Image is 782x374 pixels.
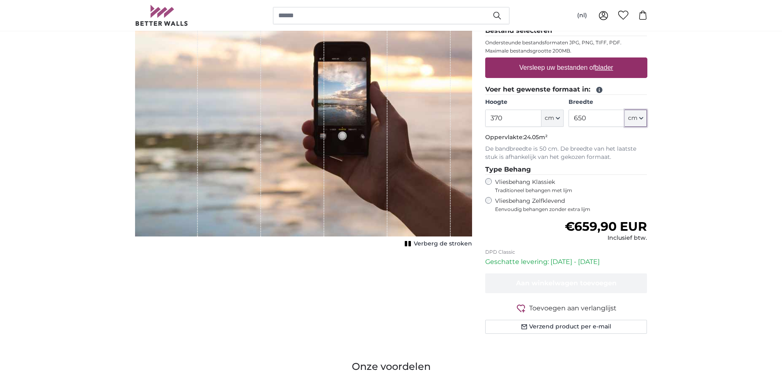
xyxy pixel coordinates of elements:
p: DPD Classic [485,249,647,255]
span: Aan winkelwagen toevoegen [516,279,617,287]
span: Toevoegen aan verlanglijst [529,303,617,313]
span: Traditioneel behangen met lijm [495,187,632,194]
label: Hoogte [485,98,564,106]
p: De bandbreedte is 50 cm. De breedte van het laatste stuk is afhankelijk van het gekozen formaat. [485,145,647,161]
span: Eenvoudig behangen zonder extra lijm [495,206,647,213]
legend: Voer het gewenste formaat in: [485,85,647,95]
button: cm [625,110,647,127]
button: Toevoegen aan verlanglijst [485,303,647,313]
label: Versleep uw bestanden of [516,60,617,76]
legend: Type Behang [485,165,647,175]
span: cm [545,114,554,122]
span: €659,90 EUR [565,219,647,234]
legend: Bestand selecteren [485,26,647,36]
button: Aan winkelwagen toevoegen [485,273,647,293]
h3: Onze voordelen [135,360,647,373]
label: Vliesbehang Klassiek [495,178,632,194]
label: Vliesbehang Zelfklevend [495,197,647,213]
span: 24.05m² [524,133,548,141]
span: Verberg de stroken [414,240,472,248]
button: (nl) [571,8,594,23]
p: Oppervlakte: [485,133,647,142]
p: Geschatte levering: [DATE] - [DATE] [485,257,647,267]
button: Verzend product per e-mail [485,320,647,334]
span: cm [628,114,638,122]
button: Verberg de stroken [402,238,472,250]
u: blader [595,64,613,71]
button: cm [541,110,564,127]
img: Betterwalls [135,5,188,26]
div: Inclusief btw. [565,234,647,242]
p: Maximale bestandsgrootte 200MB. [485,48,647,54]
p: Ondersteunde bestandsformaten JPG, PNG, TIFF, PDF. [485,39,647,46]
label: Breedte [569,98,647,106]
